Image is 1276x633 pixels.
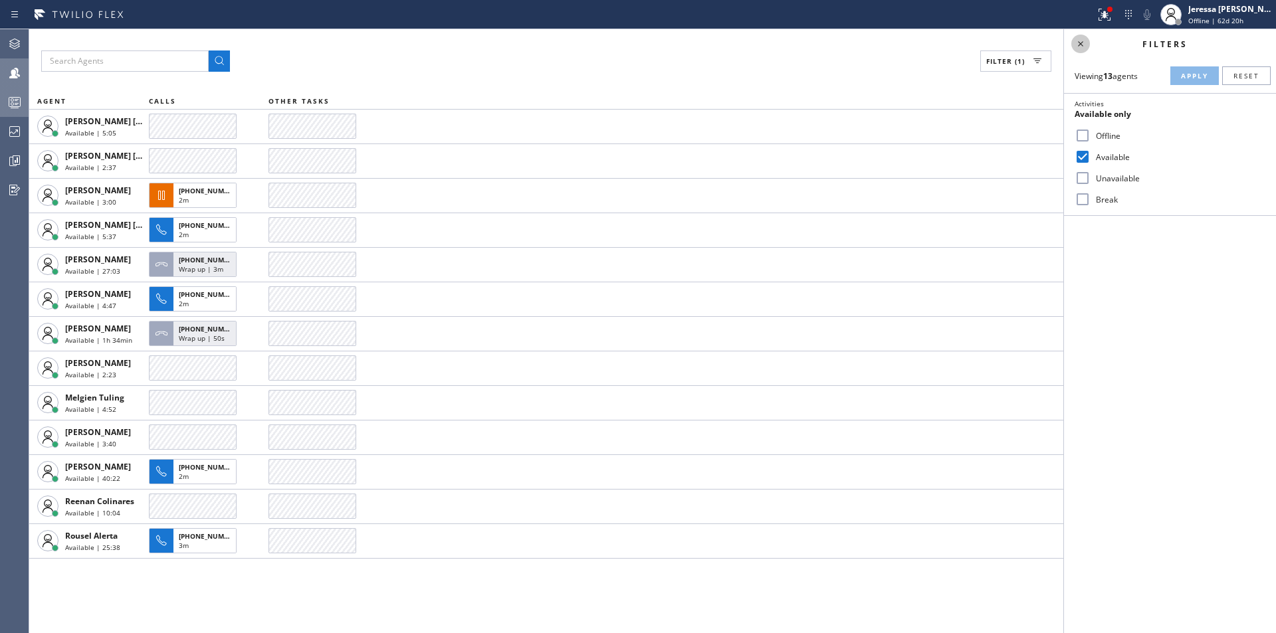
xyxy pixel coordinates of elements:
span: OTHER TASKS [268,96,330,106]
span: Available | 27:03 [65,266,120,276]
strong: 13 [1103,70,1113,82]
button: Apply [1170,66,1219,85]
button: Filter (1) [980,50,1051,72]
span: Wrap up | 50s [179,333,225,343]
span: [PHONE_NUMBER] [179,255,239,264]
input: Search Agents [41,50,209,72]
span: [PHONE_NUMBER] [179,531,239,541]
span: [PERSON_NAME] [65,426,131,438]
span: [PHONE_NUMBER] [179,324,239,333]
span: [PERSON_NAME] [65,357,131,369]
span: Available | 4:47 [65,301,116,310]
span: Filter (1) [986,56,1025,66]
span: Available | 3:00 [65,197,116,207]
span: [PERSON_NAME] [65,185,131,196]
span: Available | 2:37 [65,163,116,172]
span: [PERSON_NAME] [PERSON_NAME] [65,150,199,161]
span: Available | 2:23 [65,370,116,379]
span: Available | 10:04 [65,508,120,517]
span: Available | 40:22 [65,474,120,483]
span: Available | 5:37 [65,232,116,241]
span: Apply [1181,71,1208,80]
button: [PHONE_NUMBER]2m [149,455,241,488]
span: [PERSON_NAME] [PERSON_NAME] [65,116,199,127]
span: Offline | 62d 20h [1188,16,1243,25]
button: [PHONE_NUMBER]2m [149,213,241,246]
span: Filters [1142,39,1188,50]
button: [PHONE_NUMBER]2m [149,282,241,316]
span: [PERSON_NAME] [65,288,131,300]
div: Activities [1075,99,1265,108]
button: [PHONE_NUMBER]3m [149,524,241,557]
span: [PERSON_NAME] [65,254,131,265]
span: Melgien Tuling [65,392,124,403]
span: Reset [1233,71,1259,80]
span: 2m [179,195,189,205]
span: CALLS [149,96,176,106]
span: 2m [179,299,189,308]
span: [PERSON_NAME] [65,461,131,472]
span: Available | 4:52 [65,405,116,414]
span: Reenan Colinares [65,496,134,507]
label: Available [1091,151,1265,163]
button: [PHONE_NUMBER]2m [149,179,241,212]
div: Jeressa [PERSON_NAME] [1188,3,1272,15]
span: [PHONE_NUMBER] [179,186,239,195]
span: Rousel Alerta [65,530,118,541]
span: Wrap up | 3m [179,264,223,274]
span: Viewing agents [1075,70,1138,82]
span: 2m [179,230,189,239]
span: [PHONE_NUMBER] [179,221,239,230]
label: Offline [1091,130,1265,141]
label: Break [1091,194,1265,205]
span: Available | 25:38 [65,543,120,552]
span: [PERSON_NAME] [PERSON_NAME] Dahil [65,219,222,230]
span: [PHONE_NUMBER] [179,462,239,472]
button: [PHONE_NUMBER]Wrap up | 3m [149,248,241,281]
button: Mute [1138,5,1156,24]
button: [PHONE_NUMBER]Wrap up | 50s [149,317,241,350]
button: Reset [1222,66,1271,85]
span: Available | 1h 34min [65,335,132,345]
span: Available | 5:05 [65,128,116,137]
span: [PERSON_NAME] [65,323,131,334]
span: Available only [1075,108,1131,120]
span: 3m [179,541,189,550]
label: Unavailable [1091,173,1265,184]
span: Available | 3:40 [65,439,116,448]
span: AGENT [37,96,66,106]
span: [PHONE_NUMBER] [179,290,239,299]
span: 2m [179,472,189,481]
